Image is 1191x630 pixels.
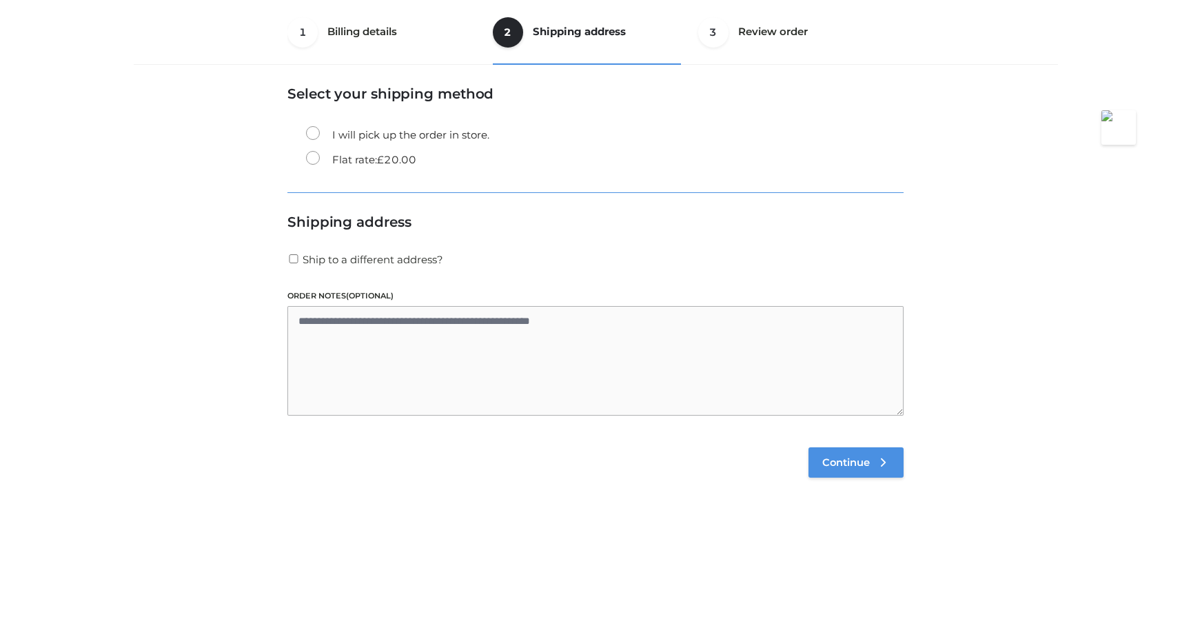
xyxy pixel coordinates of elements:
input: Ship to a different address? [287,254,300,263]
span: (optional) [346,291,394,301]
a: Continue [808,447,904,478]
span: Ship to a different address? [303,253,443,266]
label: I will pick up the order in store. [306,126,489,144]
h3: Select your shipping method [287,85,904,102]
span: £ [377,153,384,166]
bdi: 20.00 [377,153,416,166]
label: Flat rate: [306,151,416,169]
span: Continue [822,456,870,469]
h3: Shipping address [287,214,904,230]
label: Order notes [287,289,904,303]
